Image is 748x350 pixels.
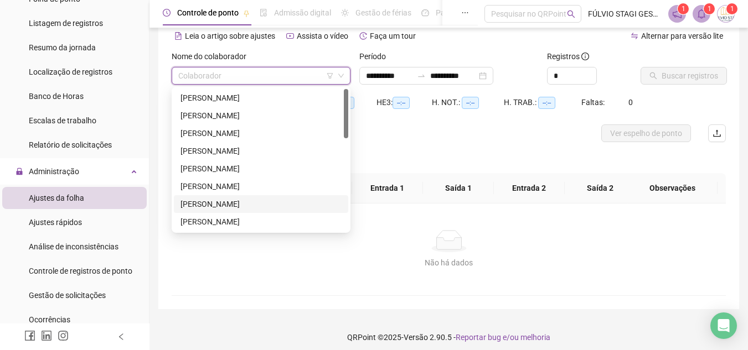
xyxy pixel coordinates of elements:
div: Open Intercom Messenger [710,312,737,339]
span: --:-- [462,97,479,109]
button: Ver espelho de ponto [601,124,691,142]
span: Leia o artigo sobre ajustes [185,32,275,40]
div: ALOISIO DA SILVA VIANA [174,107,348,124]
span: Ocorrências [29,315,70,324]
span: swap-right [417,71,426,80]
span: pushpin [243,10,250,17]
div: [PERSON_NAME] [180,109,342,122]
span: Admissão digital [274,8,331,17]
span: clock-circle [163,9,171,17]
span: --:-- [393,97,410,109]
span: history [359,32,367,40]
span: 0 [628,98,633,107]
div: H. TRAB.: [504,96,581,109]
span: FÚLVIO STAGI GESTÃO CONDOMINIAL [588,8,662,20]
div: H. NOT.: [432,96,504,109]
sup: Atualize o seu contato no menu Meus Dados [726,3,737,14]
span: down [338,72,344,79]
span: info-circle [581,53,589,60]
span: Gestão de férias [355,8,411,17]
span: Registros [547,50,589,62]
span: instagram [58,330,69,341]
span: --:-- [538,97,555,109]
div: [PERSON_NAME] [180,198,342,210]
span: Controle de ponto [177,8,239,17]
span: Gestão de solicitações [29,291,106,300]
div: [PERSON_NAME] [180,92,342,104]
span: lock [16,168,23,175]
span: notification [672,9,682,19]
span: dashboard [421,9,429,17]
span: linkedin [41,330,52,341]
span: Reportar bug e/ou melhoria [456,333,550,342]
label: Período [359,50,393,62]
span: Faça um tour [370,32,416,40]
span: Banco de Horas [29,92,84,101]
span: file-done [260,9,267,17]
span: Ajustes da folha [29,194,84,202]
sup: 1 [678,3,689,14]
div: INDIANARA DE OLIVEIRA CEZAR [174,195,348,213]
div: HE 3: [376,96,432,109]
span: Observações [636,182,709,194]
th: Entrada 1 [352,173,423,203]
span: Análise de inconsistências [29,242,118,251]
div: JEIZI FERREIRA FIDELIX DE SOUZA [174,213,348,231]
span: Administração [29,167,79,176]
div: ERLON MALAQUIAS [174,160,348,177]
span: left [117,333,125,341]
div: [PERSON_NAME] [180,180,342,192]
span: filter [327,72,333,79]
span: search [567,10,575,18]
span: youtube [286,32,294,40]
span: 1 [730,5,734,13]
span: sun [341,9,349,17]
span: 1 [682,5,685,13]
span: Relatório de solicitações [29,140,112,149]
span: upload [713,129,721,138]
th: Saída 1 [423,173,494,203]
button: Buscar registros [641,67,727,85]
div: [PERSON_NAME] [180,127,342,139]
span: file-text [174,32,182,40]
span: Painel do DP [436,8,479,17]
span: Resumo da jornada [29,43,96,52]
span: bell [697,9,706,19]
span: Listagem de registros [29,19,103,28]
span: Versão [404,333,428,342]
div: [PERSON_NAME] [180,216,342,228]
span: Faltas: [581,98,606,107]
div: CLAUDIA FIALHO [174,142,348,160]
span: swap [631,32,638,40]
span: ellipsis [461,9,469,17]
div: HENRIQUE BREVES PEREIRA ADELINO [174,177,348,195]
span: Assista o vídeo [297,32,348,40]
img: 3900 [718,6,734,22]
span: Controle de registros de ponto [29,267,132,275]
th: Saída 2 [565,173,636,203]
div: [PERSON_NAME] [180,145,342,157]
div: CHRISTIAN EVELYN DA SILVA REIS [174,124,348,142]
label: Nome do colaborador [172,50,254,62]
span: 1 [708,5,711,13]
sup: 1 [704,3,715,14]
div: [PERSON_NAME] [180,163,342,175]
span: Alternar para versão lite [641,32,723,40]
span: Escalas de trabalho [29,116,96,125]
div: ALAN HELENO ALMEIDA OLIVEIRA [174,89,348,107]
div: Não há dados [185,257,713,269]
span: facebook [24,330,35,341]
span: to [417,71,426,80]
span: Ajustes rápidos [29,218,82,227]
th: Entrada 2 [494,173,565,203]
span: Localização de registros [29,67,112,76]
th: Observações [627,173,718,203]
